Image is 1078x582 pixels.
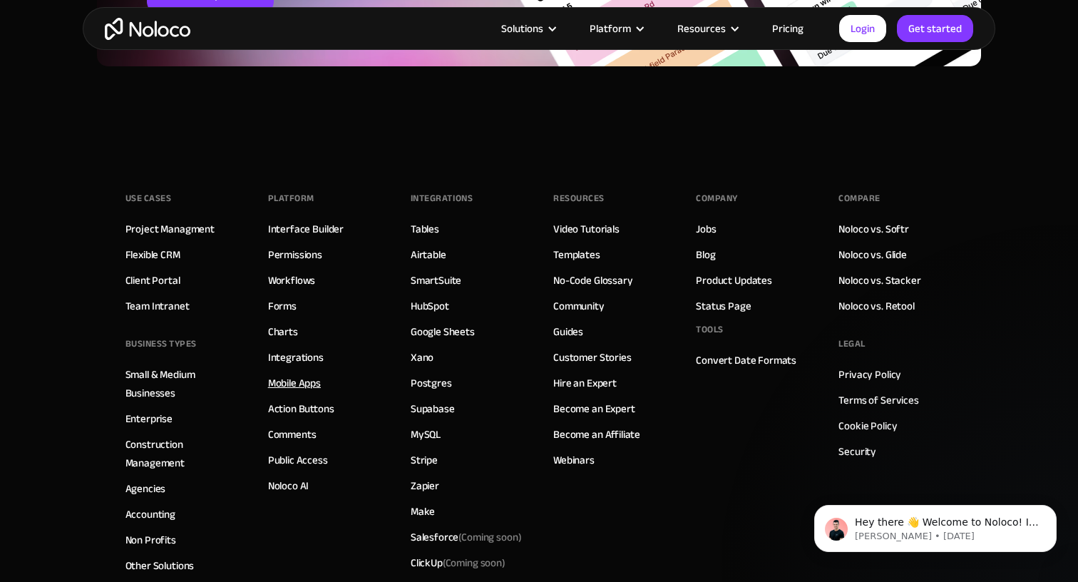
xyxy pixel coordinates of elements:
[501,19,543,38] div: Solutions
[590,19,631,38] div: Platform
[838,297,914,315] a: Noloco vs. Retool
[105,18,190,40] a: home
[443,553,505,573] span: (Coming soon)
[838,365,901,384] a: Privacy Policy
[838,417,897,435] a: Cookie Policy
[268,451,328,469] a: Public Access
[696,245,715,264] a: Blog
[411,297,449,315] a: HubSpot
[411,188,473,209] div: INTEGRATIONS
[553,297,605,315] a: Community
[793,475,1078,575] iframe: Intercom notifications message
[125,188,172,209] div: Use Cases
[268,245,322,264] a: Permissions
[572,19,659,38] div: Platform
[125,531,176,549] a: Non Profits
[411,348,433,367] a: Xano
[268,348,324,367] a: Integrations
[553,220,620,238] a: Video Tutorials
[411,425,441,444] a: MySQL
[838,188,881,209] div: Compare
[268,297,297,315] a: Forms
[125,297,190,315] a: Team Intranet
[696,297,751,315] a: Status Page
[125,435,240,472] a: Construction Management
[659,19,754,38] div: Resources
[411,528,522,546] div: Salesforce
[553,425,640,444] a: Become an Affiliate
[411,374,452,392] a: Postgres
[553,245,600,264] a: Templates
[411,502,435,521] a: Make
[553,322,583,341] a: Guides
[411,399,455,418] a: Supabase
[696,271,772,290] a: Product Updates
[838,220,909,238] a: Noloco vs. Softr
[696,220,716,238] a: Jobs
[268,188,314,209] div: Platform
[553,271,633,290] a: No-Code Glossary
[696,351,796,369] a: Convert Date Formats
[125,220,215,238] a: Project Managment
[483,19,572,38] div: Solutions
[838,391,918,409] a: Terms of Services
[754,19,821,38] a: Pricing
[838,245,907,264] a: Noloco vs. Glide
[125,479,166,498] a: Agencies
[696,188,738,209] div: Company
[696,319,724,340] div: Tools
[553,374,617,392] a: Hire an Expert
[838,271,920,290] a: Noloco vs. Stacker
[411,271,462,290] a: SmartSuite
[677,19,726,38] div: Resources
[411,451,438,469] a: Stripe
[897,15,973,42] a: Get started
[838,333,866,354] div: Legal
[553,188,605,209] div: Resources
[268,322,298,341] a: Charts
[553,451,595,469] a: Webinars
[268,220,344,238] a: Interface Builder
[125,245,180,264] a: Flexible CRM
[838,442,876,461] a: Security
[125,365,240,402] a: Small & Medium Businesses
[839,15,886,42] a: Login
[125,409,173,428] a: Enterprise
[268,476,309,495] a: Noloco AI
[268,374,321,392] a: Mobile Apps
[411,322,475,341] a: Google Sheets
[125,271,180,290] a: Client Portal
[125,556,195,575] a: Other Solutions
[458,527,521,547] span: (Coming soon)
[553,348,632,367] a: Customer Stories
[411,553,505,572] div: ClickUp
[125,505,176,524] a: Accounting
[125,333,197,354] div: BUSINESS TYPES
[268,399,334,418] a: Action Buttons
[268,271,316,290] a: Workflows
[411,245,446,264] a: Airtable
[553,399,635,418] a: Become an Expert
[411,476,439,495] a: Zapier
[411,220,439,238] a: Tables
[268,425,317,444] a: Comments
